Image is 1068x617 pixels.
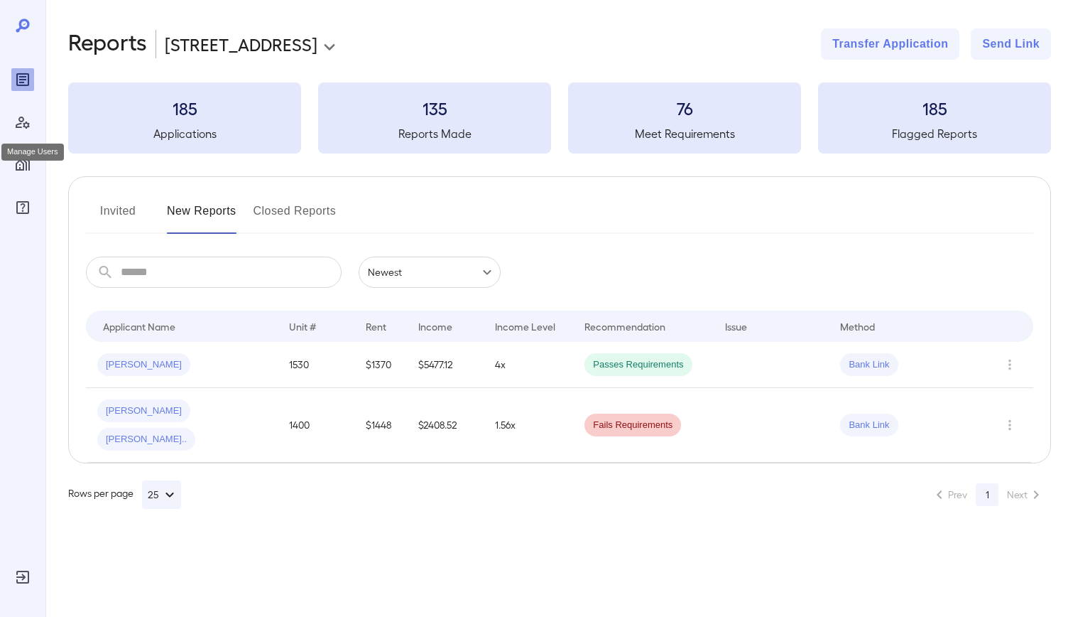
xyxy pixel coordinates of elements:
[407,388,484,463] td: $2408.52
[68,481,181,509] div: Rows per page
[11,154,34,176] div: Manage Properties
[97,433,195,446] span: [PERSON_NAME]..
[976,483,998,506] button: page 1
[318,97,551,119] h3: 135
[68,28,147,60] h2: Reports
[354,388,407,463] td: $1448
[289,318,316,335] div: Unit #
[568,125,801,142] h5: Meet Requirements
[97,404,190,418] span: [PERSON_NAME]
[584,358,692,372] span: Passes Requirements
[998,414,1021,436] button: Row Actions
[584,318,665,335] div: Recommendation
[1,144,64,161] div: Manage Users
[11,196,34,219] div: FAQ
[86,200,150,234] button: Invited
[68,82,1051,154] summary: 185Applications135Reports Made76Meet Requirements185Flagged Reports
[68,125,301,142] h5: Applications
[584,419,681,432] span: Fails Requirements
[818,125,1051,142] h5: Flagged Reports
[278,388,354,463] td: 1400
[11,111,34,134] div: Manage Users
[359,257,501,288] div: Newest
[725,318,748,335] div: Issue
[254,200,337,234] button: Closed Reports
[68,97,301,119] h3: 185
[495,318,555,335] div: Income Level
[840,419,898,432] span: Bank Link
[354,342,407,388] td: $1370
[142,481,181,509] button: 25
[167,200,236,234] button: New Reports
[998,353,1021,376] button: Row Actions
[821,28,959,60] button: Transfer Application
[97,358,190,372] span: [PERSON_NAME]
[11,566,34,589] div: Log Out
[840,318,875,335] div: Method
[318,125,551,142] h5: Reports Made
[407,342,484,388] td: $5477.12
[11,68,34,91] div: Reports
[418,318,452,335] div: Income
[366,318,388,335] div: Rent
[568,97,801,119] h3: 76
[278,342,354,388] td: 1530
[484,388,573,463] td: 1.56x
[165,33,317,55] p: [STREET_ADDRESS]
[925,483,1051,506] nav: pagination navigation
[484,342,573,388] td: 4x
[103,318,175,335] div: Applicant Name
[818,97,1051,119] h3: 185
[840,358,898,372] span: Bank Link
[971,28,1051,60] button: Send Link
